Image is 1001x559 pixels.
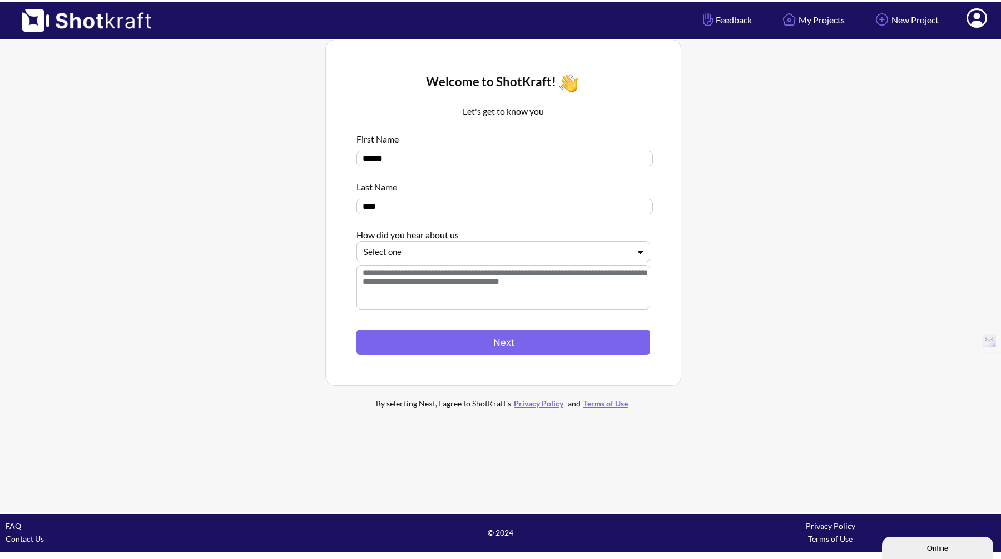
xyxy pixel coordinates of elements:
div: Privacy Policy [666,519,995,532]
div: Last Name [356,175,650,193]
a: FAQ [6,521,21,531]
a: Privacy Policy [511,399,566,408]
div: First Name [356,127,650,145]
a: My Projects [771,5,853,35]
img: Home Icon [780,10,799,29]
img: Add Icon [873,10,891,29]
iframe: chat widget [882,535,995,559]
a: Contact Us [6,534,44,543]
div: By selecting Next, I agree to ShotKraft's and [353,397,653,410]
div: How did you hear about us [356,223,650,241]
a: New Project [864,5,947,35]
button: Next [356,330,650,355]
a: Terms of Use [581,399,631,408]
div: Terms of Use [666,532,995,545]
img: Hand Icon [700,10,716,29]
span: Feedback [700,13,752,26]
div: Welcome to ShotKraft! [356,71,650,96]
span: © 2024 [335,526,665,539]
p: Let's get to know you [356,105,650,118]
img: Wave Icon [556,71,581,96]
